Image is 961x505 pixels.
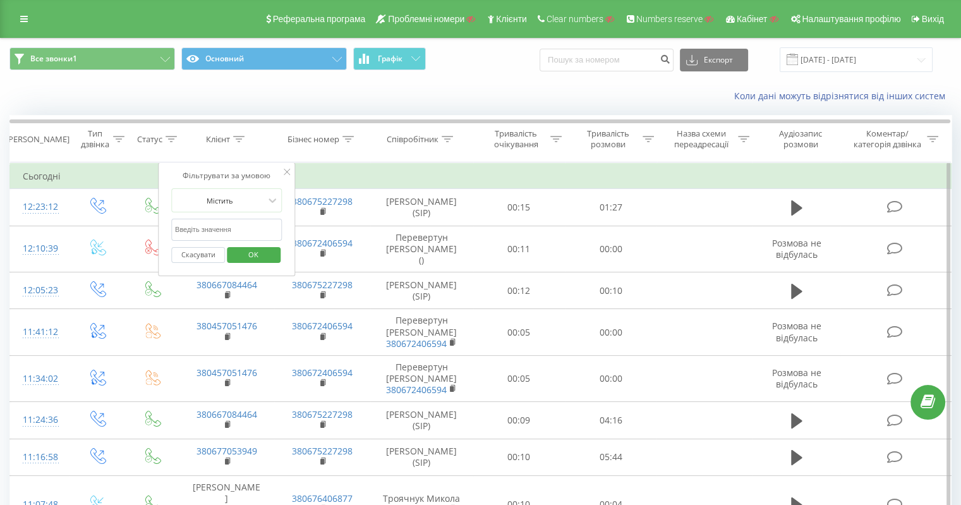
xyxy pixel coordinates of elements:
[386,384,447,396] a: 380672406594
[9,47,175,70] button: Все звонки1
[23,320,56,344] div: 11:41:12
[370,439,473,475] td: [PERSON_NAME] (SIP)
[23,367,56,391] div: 11:34:02
[196,367,257,379] a: 380457051476
[292,195,353,207] a: 380675227298
[576,128,639,150] div: Тривалість розмови
[292,237,353,249] a: 380672406594
[353,47,426,70] button: Графік
[473,402,565,439] td: 00:09
[565,226,656,272] td: 00:00
[370,272,473,309] td: [PERSON_NAME] (SIP)
[565,309,656,356] td: 00:00
[378,54,402,63] span: Графік
[473,355,565,402] td: 00:05
[23,195,56,219] div: 12:23:12
[565,439,656,475] td: 05:44
[23,236,56,261] div: 12:10:39
[636,14,703,24] span: Numbers reserve
[10,164,952,189] td: Сьогодні
[485,128,548,150] div: Тривалість очікування
[565,189,656,226] td: 01:27
[473,272,565,309] td: 00:12
[386,338,447,350] a: 380672406594
[171,247,225,263] button: Скасувати
[764,128,838,150] div: Аудіозапис розмови
[80,128,109,150] div: Тип дзвінка
[236,245,271,264] span: OK
[292,320,353,332] a: 380672406594
[196,445,257,457] a: 380677053949
[387,134,438,145] div: Співробітник
[196,408,257,420] a: 380667084464
[802,14,900,24] span: Налаштування профілю
[772,367,821,390] span: Розмова не відбулась
[6,134,70,145] div: [PERSON_NAME]
[370,226,473,272] td: Перевертун [PERSON_NAME] ()
[668,128,735,150] div: Назва схеми переадресації
[273,14,366,24] span: Реферальна програма
[227,247,281,263] button: OK
[473,439,565,475] td: 00:10
[196,279,257,291] a: 380667084464
[23,408,56,432] div: 11:24:36
[850,128,924,150] div: Коментар/категорія дзвінка
[23,445,56,470] div: 11:16:58
[547,14,603,24] span: Clear numbers
[137,134,162,145] div: Статус
[772,320,821,343] span: Розмова не відбулась
[292,367,353,379] a: 380672406594
[772,237,821,260] span: Розмова не відбулась
[292,279,353,291] a: 380675227298
[540,49,674,71] input: Пошук за номером
[565,355,656,402] td: 00:00
[734,90,952,102] a: Коли дані можуть відрізнятися вiд інших систем
[30,54,77,64] span: Все звонки1
[388,14,464,24] span: Проблемні номери
[287,134,339,145] div: Бізнес номер
[370,189,473,226] td: [PERSON_NAME] (SIP)
[23,278,56,303] div: 12:05:23
[473,226,565,272] td: 00:11
[473,189,565,226] td: 00:15
[292,492,353,504] a: 380676406877
[206,134,230,145] div: Клієнт
[171,219,282,241] input: Введіть значення
[370,402,473,439] td: [PERSON_NAME] (SIP)
[292,445,353,457] a: 380675227298
[680,49,748,71] button: Експорт
[181,47,347,70] button: Основний
[737,14,768,24] span: Кабінет
[922,14,944,24] span: Вихід
[370,309,473,356] td: Перевертун [PERSON_NAME]
[565,402,656,439] td: 04:16
[292,408,353,420] a: 380675227298
[370,355,473,402] td: Перевертун [PERSON_NAME]
[171,169,282,182] div: Фільтрувати за умовою
[196,320,257,332] a: 380457051476
[496,14,527,24] span: Клієнти
[565,272,656,309] td: 00:10
[473,309,565,356] td: 00:05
